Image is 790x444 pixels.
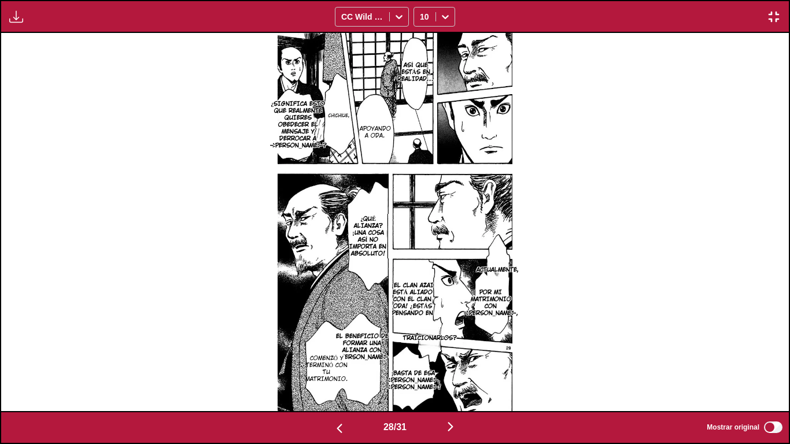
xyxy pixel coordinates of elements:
p: ¡BASTA DE ESA [PERSON_NAME], [PERSON_NAME]! [383,368,443,393]
p: ¡EL CLAN AZAI ESTÁ ALIADO CON EL CLAN ODA! ¿ESTÁS PENSANDO EN [389,280,437,319]
img: Manga Panel [278,33,512,410]
p: APOYANDO A ODA. [357,123,393,142]
p: ¿QUÉ ALIANZA? ¡UNA COSA ASÍ NO IMPORTA EN ABSOLUTO! [346,213,390,260]
p: EL BENEFICIO DE FORMAR UNA ALIANZA CON [PERSON_NAME] [334,331,391,363]
p: TRAICIONARLOS? [401,332,459,344]
img: Next page [444,420,457,434]
p: COMENZÓ Y TERMINÓ CON TU MATRIMONIO. [303,353,350,385]
p: ASÍ QUE ESTÁS EN REALIDAD... [395,60,436,85]
img: Previous page [333,421,346,435]
span: Mostrar original [707,423,759,431]
p: POR MI MATRIMONIO CON [PERSON_NAME], [462,287,520,319]
p: ACTUALMENTE, [474,264,521,276]
img: Download translated images [9,10,23,24]
input: Mostrar original [764,421,782,433]
span: 28 / 31 [383,422,407,432]
p: ¿SIGNIFICA ESTO QUE REALMENTE QUIERES OBEDECER EL MENSAJE Y DERROCAR A [PERSON_NAME]? [268,98,328,151]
